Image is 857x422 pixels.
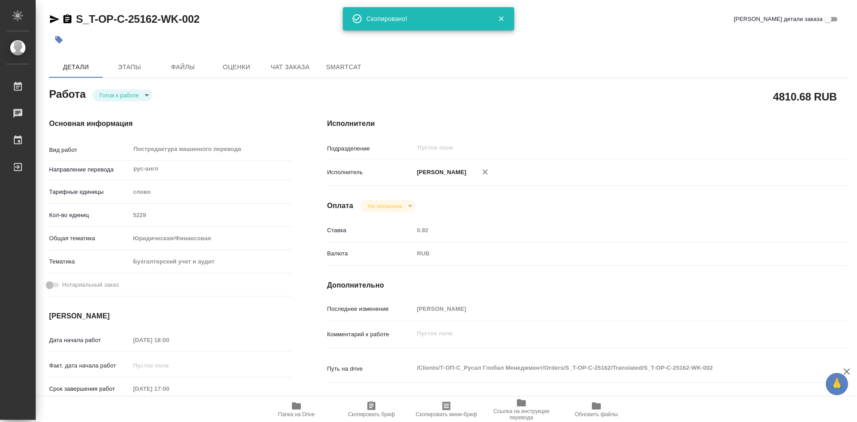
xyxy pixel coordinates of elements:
[348,411,395,418] span: Скопировать бриф
[829,375,845,393] span: 🙏
[322,62,365,73] span: SmartCat
[278,411,315,418] span: Папка на Drive
[49,85,86,101] h2: Работа
[49,118,291,129] h4: Основная информация
[416,142,783,153] input: Пустое поле
[130,184,291,200] div: слово
[130,382,208,395] input: Пустое поле
[414,360,804,376] textarea: /Clients/Т-ОП-С_Русал Глобал Менеджмент/Orders/S_T-OP-C-25162/Translated/S_T-OP-C-25162-WK-002
[365,202,404,210] button: Не оплачена
[327,249,414,258] p: Валюта
[62,280,119,289] span: Нотариальный заказ
[773,89,837,104] h2: 4810.68 RUB
[360,200,415,212] div: Готов к работе
[130,254,291,269] div: Бухгалтерский учет и аудит
[414,168,466,177] p: [PERSON_NAME]
[49,211,130,220] p: Кол-во единиц
[327,364,414,373] p: Путь на drive
[49,311,291,322] h4: [PERSON_NAME]
[409,397,484,422] button: Скопировать мини-бриф
[49,384,130,393] p: Срок завершения работ
[259,397,334,422] button: Папка на Drive
[215,62,258,73] span: Оценки
[327,330,414,339] p: Комментарий к работе
[327,201,354,211] h4: Оплата
[416,411,477,418] span: Скопировать мини-бриф
[327,280,847,291] h4: Дополнительно
[475,162,495,182] button: Удалить исполнителя
[49,234,130,243] p: Общая тематика
[76,13,200,25] a: S_T-OP-C-25162-WK-002
[327,168,414,177] p: Исполнитель
[489,408,553,421] span: Ссылка на инструкции перевода
[162,62,204,73] span: Файлы
[414,246,804,261] div: RUB
[130,359,208,372] input: Пустое поле
[575,411,618,418] span: Обновить файлы
[130,209,291,221] input: Пустое поле
[327,305,414,313] p: Последнее изменение
[49,336,130,345] p: Дата начала работ
[49,30,69,50] button: Добавить тэг
[366,14,484,23] div: Скопировано!
[269,62,312,73] span: Чат заказа
[334,397,409,422] button: Скопировать бриф
[62,14,73,25] button: Скопировать ссылку
[327,226,414,235] p: Ставка
[97,92,141,99] button: Готов к работе
[49,257,130,266] p: Тематика
[327,144,414,153] p: Подразделение
[49,14,60,25] button: Скопировать ссылку для ЯМессенджера
[54,62,97,73] span: Детали
[92,89,152,101] div: Готов к работе
[130,334,208,347] input: Пустое поле
[414,224,804,237] input: Пустое поле
[559,397,634,422] button: Обновить файлы
[484,397,559,422] button: Ссылка на инструкции перевода
[414,302,804,315] input: Пустое поле
[108,62,151,73] span: Этапы
[130,231,291,246] div: Юридическая/Финансовая
[734,15,823,24] span: [PERSON_NAME] детали заказа
[49,165,130,174] p: Направление перевода
[49,361,130,370] p: Факт. дата начала работ
[49,188,130,196] p: Тарифные единицы
[327,118,847,129] h4: Исполнители
[826,373,848,395] button: 🙏
[492,15,510,23] button: Закрыть
[49,146,130,155] p: Вид работ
